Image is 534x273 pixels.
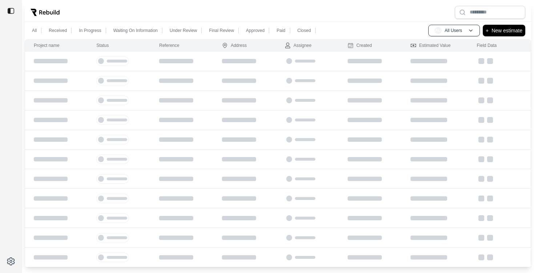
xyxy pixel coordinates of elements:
img: Rebuild [31,9,60,16]
p: Approved [246,28,264,33]
div: Created [348,43,372,48]
div: Status [96,43,109,48]
p: All Users [445,28,462,33]
p: Closed [298,28,311,33]
span: AU [434,27,442,34]
p: New estimate [491,26,522,35]
div: Field Data [477,43,497,48]
div: Estimated Value [410,43,451,48]
p: + [486,26,489,35]
div: Assignee [285,43,311,48]
p: Final Review [209,28,234,33]
p: Received [49,28,67,33]
p: Paid [276,28,285,33]
p: All [32,28,37,33]
div: Project name [34,43,60,48]
p: Under Review [170,28,197,33]
button: AUAll Users [428,25,480,36]
div: Address [222,43,247,48]
div: Reference [159,43,179,48]
button: +New estimate [483,25,525,36]
img: toggle sidebar [7,7,15,15]
p: In Progress [79,28,101,33]
p: Waiting On Information [113,28,158,33]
